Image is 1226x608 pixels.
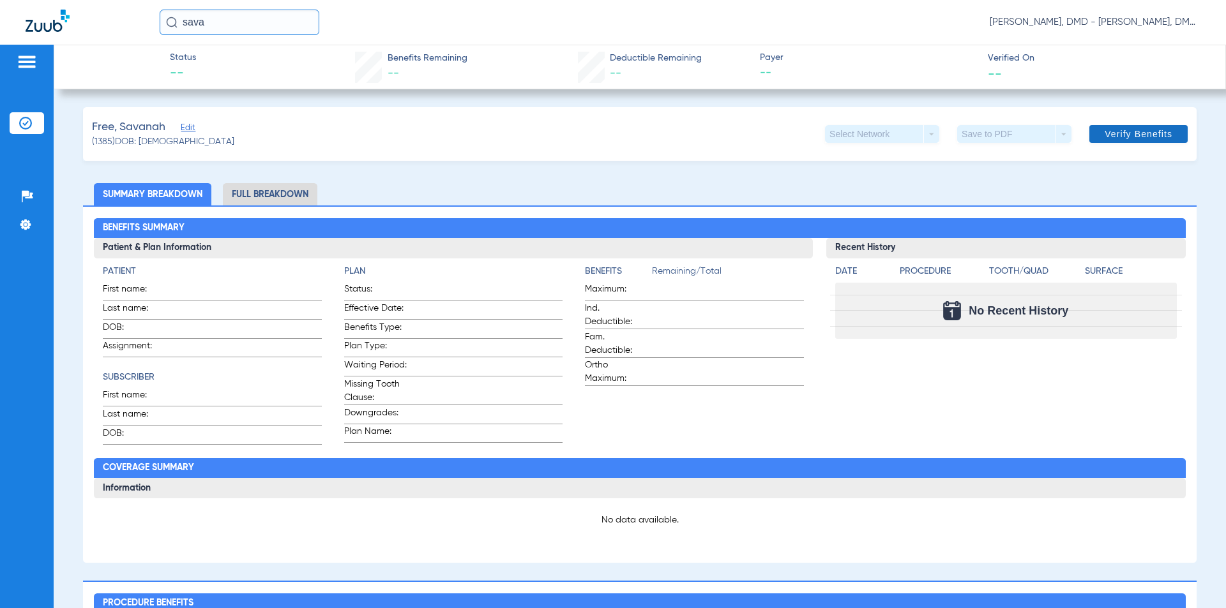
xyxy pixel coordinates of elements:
[103,339,165,357] span: Assignment:
[103,265,321,278] h4: Patient
[94,238,812,258] h3: Patient & Plan Information
[900,265,985,283] app-breakdown-title: Procedure
[388,68,399,79] span: --
[344,265,563,278] h4: Plan
[585,302,647,329] span: Ind. Deductible:
[835,265,889,283] app-breakdown-title: Date
[760,51,977,64] span: Payer
[826,238,1186,258] h3: Recent History
[344,425,407,442] span: Plan Name:
[103,408,165,425] span: Last name:
[1085,265,1176,283] app-breakdown-title: Surface
[103,283,165,300] span: First name:
[585,265,652,283] app-breakdown-title: Benefits
[990,16,1200,29] span: [PERSON_NAME], DMD - [PERSON_NAME], DMD
[170,65,196,83] span: --
[92,119,165,135] span: Free, Savanah
[988,66,1002,80] span: --
[344,321,407,338] span: Benefits Type:
[94,183,211,205] li: Summary Breakdown
[344,302,407,319] span: Effective Date:
[344,339,407,357] span: Plan Type:
[969,304,1068,317] span: No Recent History
[92,135,234,149] span: (1385) DOB: [DEMOGRAPHIC_DATA]
[610,52,702,65] span: Deductible Remaining
[388,52,467,65] span: Benefits Remaining
[835,265,889,278] h4: Date
[989,265,1080,283] app-breakdown-title: Tooth/Quad
[344,283,407,300] span: Status:
[103,389,165,406] span: First name:
[103,321,165,338] span: DOB:
[103,302,165,319] span: Last name:
[652,265,803,283] span: Remaining/Total
[103,514,1176,526] p: No data available.
[585,265,652,278] h4: Benefits
[103,427,165,444] span: DOB:
[223,183,317,205] li: Full Breakdown
[585,359,647,385] span: Ortho Maximum:
[17,54,37,70] img: hamburger-icon
[989,265,1080,278] h4: Tooth/Quad
[610,68,621,79] span: --
[1089,125,1188,143] button: Verify Benefits
[170,51,196,64] span: Status
[1105,129,1172,139] span: Verify Benefits
[181,123,192,135] span: Edit
[26,10,70,32] img: Zuub Logo
[94,458,1185,478] h2: Coverage Summary
[344,406,407,424] span: Downgrades:
[166,17,178,28] img: Search Icon
[94,218,1185,239] h2: Benefits Summary
[160,10,319,35] input: Search for patients
[760,65,977,81] span: --
[943,301,961,320] img: Calendar
[103,371,321,384] h4: Subscriber
[344,378,407,404] span: Missing Tooth Clause:
[988,52,1205,65] span: Verified On
[900,265,985,278] h4: Procedure
[94,478,1185,498] h3: Information
[1162,547,1226,608] iframe: Chat Widget
[585,283,647,300] span: Maximum:
[1085,265,1176,278] h4: Surface
[344,359,407,376] span: Waiting Period:
[585,330,647,357] span: Fam. Deductible:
